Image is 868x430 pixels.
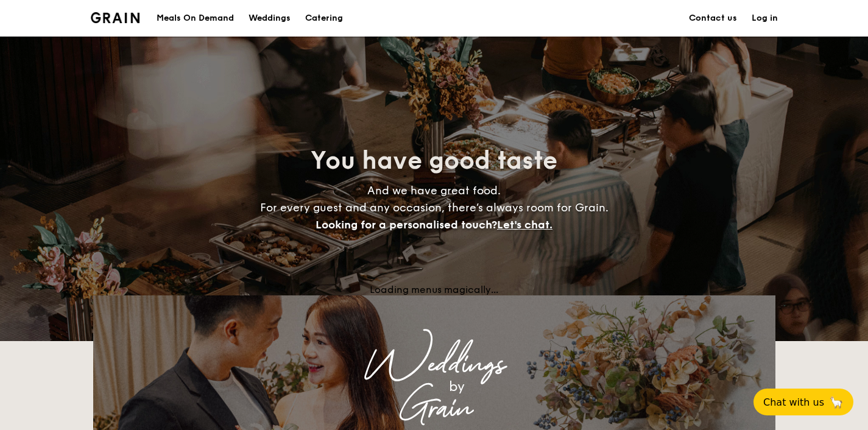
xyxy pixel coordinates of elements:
[245,376,668,398] div: by
[763,397,824,408] span: Chat with us
[200,354,668,376] div: Weddings
[497,218,552,231] span: Let's chat.
[93,284,775,295] div: Loading menus magically...
[829,395,844,409] span: 🦙
[91,12,140,23] a: Logotype
[91,12,140,23] img: Grain
[753,389,853,415] button: Chat with us🦙
[200,398,668,420] div: Grain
